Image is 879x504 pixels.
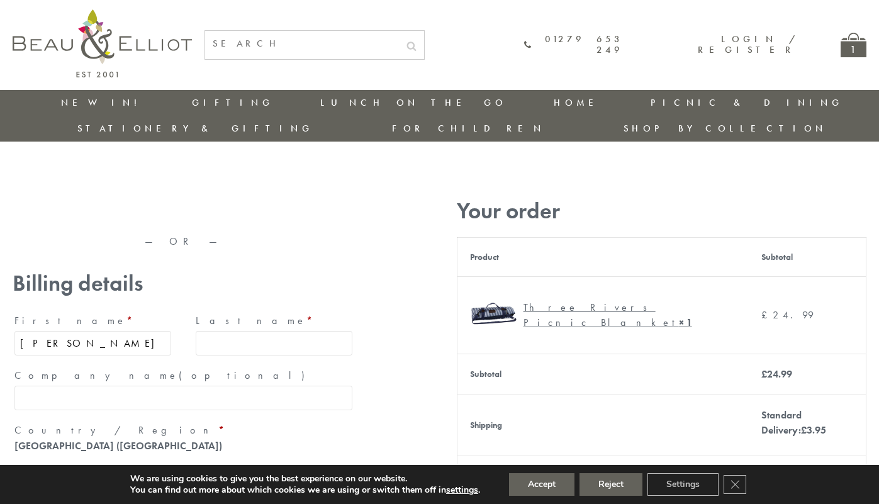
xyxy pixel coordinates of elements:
h3: Your order [457,198,866,224]
a: Three Rivers XL Picnic Blanket Three Rivers Picnic Blanket× 1 [470,289,737,341]
button: Close GDPR Cookie Banner [724,475,746,494]
label: Company name [14,366,352,386]
label: Last name [196,311,352,331]
span: £ [761,367,767,381]
img: logo [13,9,192,77]
button: Reject [579,473,642,496]
bdi: 24.99 [761,367,792,381]
th: Shipping [457,395,749,456]
th: Subtotal [749,237,866,276]
a: 1 [841,33,866,57]
a: Home [554,96,604,109]
a: Login / Register [698,33,797,56]
label: Standard Delivery: [761,408,826,437]
button: Accept [509,473,574,496]
a: Picnic & Dining [651,96,843,109]
span: £ [761,308,773,322]
button: settings [446,484,478,496]
label: Country / Region [14,420,352,440]
span: £ [801,423,807,437]
label: First name [14,311,171,331]
iframe: Secure express checkout frame [10,193,182,223]
a: Shop by collection [624,122,827,135]
a: Lunch On The Go [320,96,507,109]
span: (optional) [179,369,312,382]
label: Street address [14,462,352,482]
p: You can find out more about which cookies we are using or switch them off in . [130,484,480,496]
th: Subtotal [457,354,749,395]
input: SEARCH [205,31,399,57]
img: Three Rivers XL Picnic Blanket [470,289,517,337]
a: Stationery & Gifting [77,122,313,135]
a: 01279 653 249 [524,34,623,56]
button: Settings [647,473,719,496]
strong: × 1 [679,316,692,329]
a: For Children [392,122,545,135]
h3: Billing details [13,271,354,296]
iframe: Secure express checkout frame [184,193,356,223]
bdi: 24.99 [761,308,814,322]
p: We are using cookies to give you the best experience on our website. [130,473,480,484]
bdi: 3.95 [801,423,826,437]
strong: [GEOGRAPHIC_DATA] ([GEOGRAPHIC_DATA]) [14,439,222,452]
a: New in! [61,96,145,109]
p: — OR — [13,236,354,247]
a: Gifting [192,96,274,109]
div: Three Rivers Picnic Blanket [523,300,727,330]
th: Product [457,237,749,276]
